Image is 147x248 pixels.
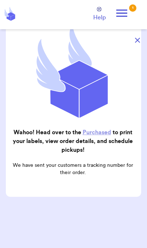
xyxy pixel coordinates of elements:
p: We have sent your customers a tracking number for their order. [12,162,134,176]
a: Purchased [83,129,111,135]
h2: Wahoo! Head over to the to print your labels, view order details, and schedule pickups! [12,128,134,154]
a: Help [93,7,106,22]
span: Help [93,13,106,22]
div: 1 [129,4,136,12]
